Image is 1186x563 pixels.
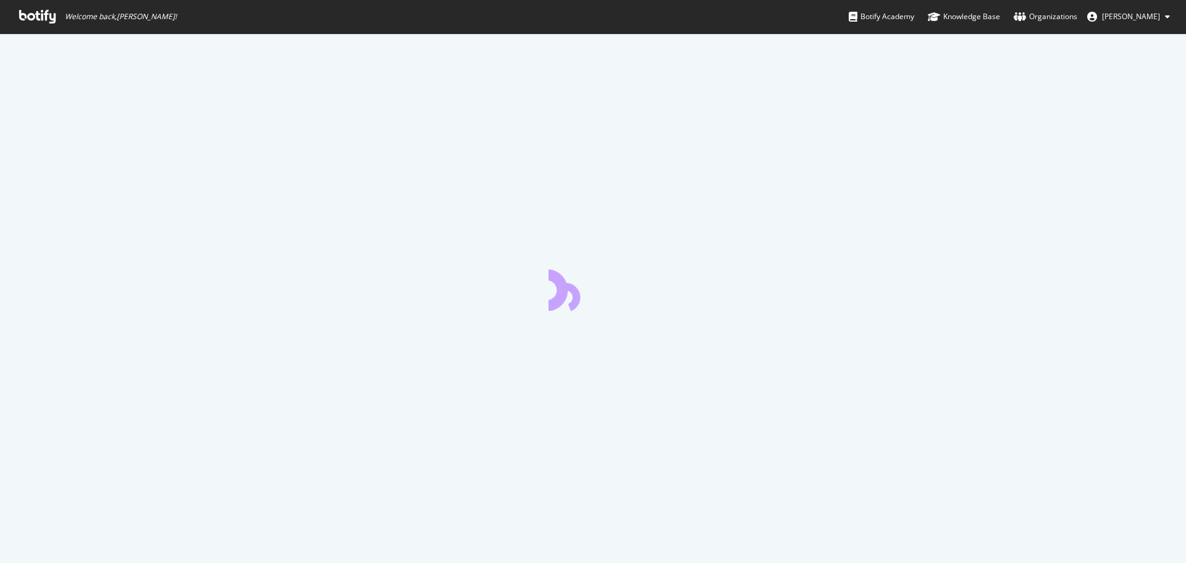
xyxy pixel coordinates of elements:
[1077,7,1180,27] button: [PERSON_NAME]
[928,11,1000,23] div: Knowledge Base
[65,12,177,22] span: Welcome back, [PERSON_NAME] !
[1014,11,1077,23] div: Organizations
[849,11,914,23] div: Botify Academy
[549,266,637,311] div: animation
[1102,11,1160,22] span: Zach Doty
